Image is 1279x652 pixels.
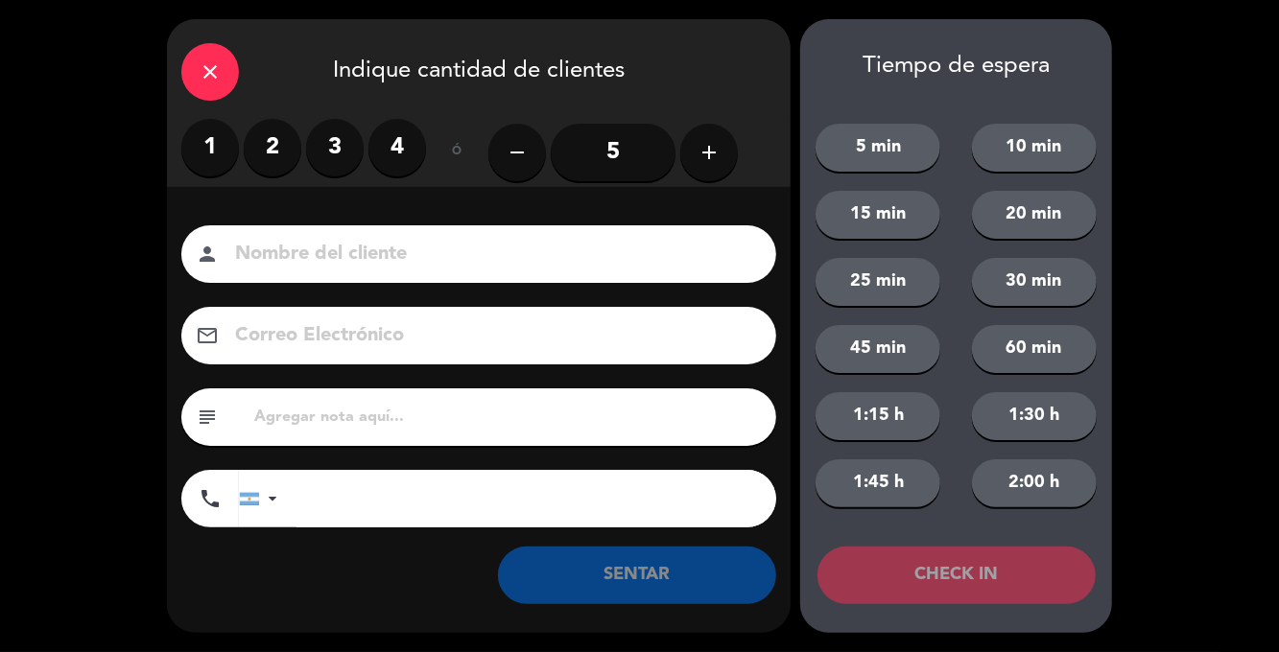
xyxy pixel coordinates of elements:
[972,459,1097,507] button: 2:00 h
[506,141,529,164] i: remove
[199,487,222,510] i: phone
[972,392,1097,440] button: 1:30 h
[167,19,791,119] div: Indique cantidad de clientes
[426,119,488,186] div: ó
[816,124,940,172] button: 5 min
[972,124,1097,172] button: 10 min
[972,191,1097,239] button: 20 min
[816,325,940,373] button: 45 min
[498,547,776,604] button: SENTAR
[233,319,751,353] input: Correo Electrónico
[199,60,222,83] i: close
[816,459,940,507] button: 1:45 h
[972,325,1097,373] button: 60 min
[816,258,940,306] button: 25 min
[233,238,751,271] input: Nombre del cliente
[196,243,219,266] i: person
[488,124,546,181] button: remove
[698,141,721,164] i: add
[817,547,1096,604] button: CHECK IN
[306,119,364,176] label: 3
[680,124,738,181] button: add
[972,258,1097,306] button: 30 min
[181,119,239,176] label: 1
[196,406,219,429] i: subject
[816,191,940,239] button: 15 min
[816,392,940,440] button: 1:15 h
[800,53,1112,81] div: Tiempo de espera
[368,119,426,176] label: 4
[196,324,219,347] i: email
[252,404,762,431] input: Agregar nota aquí...
[240,471,284,526] div: Argentina: +54
[244,119,301,176] label: 2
